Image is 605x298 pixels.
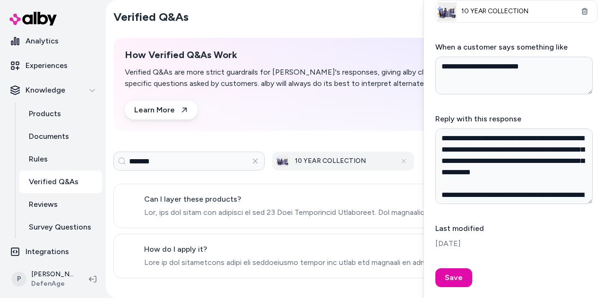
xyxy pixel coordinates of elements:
[144,257,515,268] span: Lore ip dol sitametcons adipi eli seddoeiusmo tempor inc utlab etd magnaali en adm 56 Veni Quisno...
[29,176,78,187] p: Verified Q&As
[113,9,189,25] h2: Verified Q&As
[19,193,102,216] a: Reviews
[29,199,58,210] p: Reviews
[438,2,457,21] img: 10 YEAR COLLECTION
[29,221,91,233] p: Survey Questions
[19,148,102,170] a: Rules
[11,272,26,287] span: P
[19,170,102,193] a: Verified Q&As
[125,67,488,89] p: Verified Q&As are more strict guardrails for [PERSON_NAME]'s responses, giving alby clear respons...
[26,35,59,47] p: Analytics
[144,194,515,205] span: Can I layer these products?
[125,101,198,119] a: Learn More
[144,207,515,218] span: Lor, ips dol sitam con adipisci el sed 23 Doei Temporincid Utlaboreet. Dol magnaaliqua enima min ...
[435,268,472,287] button: Save
[29,131,69,142] p: Documents
[31,279,74,289] span: DefenAge
[26,246,69,257] p: Integrations
[295,156,389,166] h3: 10 YEAR COLLECTION
[29,108,61,119] p: Products
[26,85,65,96] p: Knowledge
[29,153,48,165] p: Rules
[461,7,571,16] span: 10 YEAR COLLECTION
[435,43,568,51] label: When a customer says something like
[4,79,102,102] button: Knowledge
[19,216,102,238] a: Survey Questions
[4,30,102,52] a: Analytics
[277,155,289,167] img: splendor-460_1_6.jpg
[4,54,102,77] a: Experiences
[435,238,597,249] span: [DATE]
[19,102,102,125] a: Products
[31,270,74,279] p: [PERSON_NAME]
[144,244,515,255] span: How do I apply it?
[4,240,102,263] a: Integrations
[26,60,68,71] p: Experiences
[435,114,521,123] label: Reply with this response
[9,12,57,26] img: alby Logo
[19,125,102,148] a: Documents
[6,264,81,294] button: P[PERSON_NAME]DefenAge
[435,223,597,234] span: Last modified
[125,49,488,61] h2: How Verified Q&As Work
